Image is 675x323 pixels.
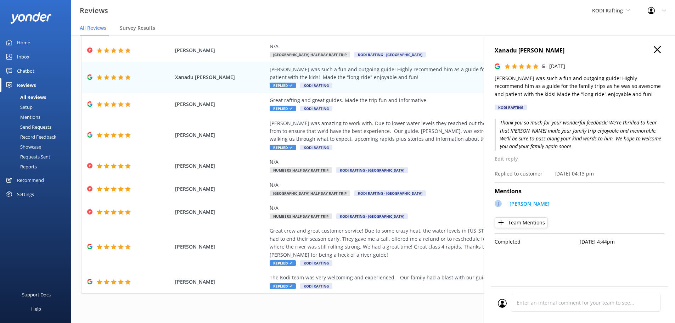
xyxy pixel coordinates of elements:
div: KODI Rafting [495,105,527,110]
a: Requests Sent [4,152,71,162]
div: Record Feedback [4,132,56,142]
button: Close [654,46,661,54]
div: Recommend [17,173,44,187]
span: KODI Rafting - [GEOGRAPHIC_DATA] [336,167,408,173]
p: [DATE] 04:13 pm [555,170,594,178]
div: The Kodi team was very welcoming and experienced. Our family had a blast with our guide. We would... [270,274,592,282]
a: Reports [4,162,71,172]
div: N/A [270,181,592,189]
div: All Reviews [4,92,46,102]
span: Survey Results [120,24,155,32]
p: [PERSON_NAME] was such a fun and outgoing guide! Highly recommend him as a guide for the family t... [495,74,664,98]
div: [PERSON_NAME] was such a fun and outgoing guide! Highly recommend him as a guide for the family t... [270,66,592,82]
span: [PERSON_NAME] [175,46,266,54]
div: Reviews [17,78,36,92]
span: KODI Rafting [300,83,332,88]
a: All Reviews [4,92,71,102]
span: Replied [270,83,296,88]
a: Send Requests [4,122,71,132]
span: KODI Rafting - [GEOGRAPHIC_DATA] [354,52,426,57]
a: Showcase [4,142,71,152]
span: [PERSON_NAME] [175,208,266,216]
img: yonder-white-logo.png [11,12,51,23]
div: Support Docs [22,288,51,302]
h4: Mentions [495,187,664,196]
span: KODI Rafting [300,260,332,266]
span: [PERSON_NAME] [175,100,266,108]
p: [DATE] [549,62,565,70]
div: [PERSON_NAME] was amazing to work with. Due to lower water levels they reached out the day prior ... [270,119,592,143]
span: Replied [270,145,296,150]
span: Numbers Half Day Raft Trip [270,167,332,173]
div: Help [31,302,41,316]
span: [PERSON_NAME] [175,162,266,170]
span: [PERSON_NAME] [175,185,266,193]
span: Replied [270,106,296,111]
p: [PERSON_NAME] [510,200,550,208]
div: Reports [4,162,37,172]
div: Inbox [17,50,29,64]
div: Chatbot [17,64,34,78]
span: KODI Rafting - [GEOGRAPHIC_DATA] [354,190,426,196]
p: Thank you so much for your wonderful feedback! We're thrilled to hear that [PERSON_NAME] made you... [495,119,664,151]
span: [GEOGRAPHIC_DATA] Half Day Raft Trip [270,190,350,196]
div: Great rafting and great guides. Made the trip fun and informative [270,96,592,104]
div: Home [17,35,30,50]
span: [PERSON_NAME] [175,278,266,286]
span: KODI Rafting [300,283,332,289]
span: KODI Rafting [592,7,623,14]
h3: Reviews [80,5,108,16]
button: Team Mentions [495,217,548,228]
a: Mentions [4,112,71,122]
div: J [495,200,502,207]
div: N/A [270,158,592,166]
a: [PERSON_NAME] [506,200,550,210]
div: Mentions [4,112,40,122]
span: [PERSON_NAME] [175,243,266,251]
h4: Xanadu [PERSON_NAME] [495,46,664,55]
div: Great crew and great customer service! Due to some crazy heat, the water levels in [US_STATE][GEO... [270,227,592,259]
span: All Reviews [80,24,106,32]
span: Replied [270,283,296,289]
span: KODI Rafting - [GEOGRAPHIC_DATA] [336,213,408,219]
p: Completed [495,238,580,246]
span: 5 [542,63,545,69]
div: Showcase [4,142,41,152]
span: [PERSON_NAME] [175,131,266,139]
span: KODI Rafting [300,145,332,150]
img: user_profile.svg [498,299,507,308]
div: Settings [17,187,34,201]
div: N/A [270,43,592,50]
a: Setup [4,102,71,112]
a: Record Feedback [4,132,71,142]
span: Numbers Half Day Raft Trip [270,213,332,219]
div: Send Requests [4,122,51,132]
div: Setup [4,102,33,112]
div: Requests Sent [4,152,50,162]
p: [DATE] 4:44pm [580,238,665,246]
p: Replied to customer [495,170,542,178]
span: Replied [270,260,296,266]
div: N/A [270,204,592,212]
p: Edit reply [495,155,664,163]
span: KODI Rafting [300,106,332,111]
span: Xanadu [PERSON_NAME] [175,73,266,81]
span: [GEOGRAPHIC_DATA] Half Day Raft Trip [270,52,350,57]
